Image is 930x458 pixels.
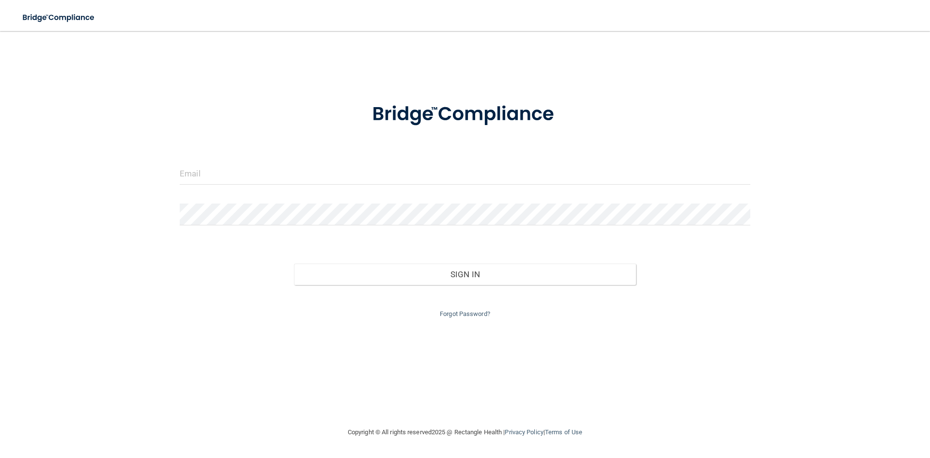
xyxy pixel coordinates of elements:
[288,417,642,448] div: Copyright © All rights reserved 2025 @ Rectangle Health | |
[440,310,490,317] a: Forgot Password?
[505,428,543,436] a: Privacy Policy
[352,89,578,140] img: bridge_compliance_login_screen.278c3ca4.svg
[545,428,582,436] a: Terms of Use
[294,264,636,285] button: Sign In
[180,163,750,185] input: Email
[15,8,104,28] img: bridge_compliance_login_screen.278c3ca4.svg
